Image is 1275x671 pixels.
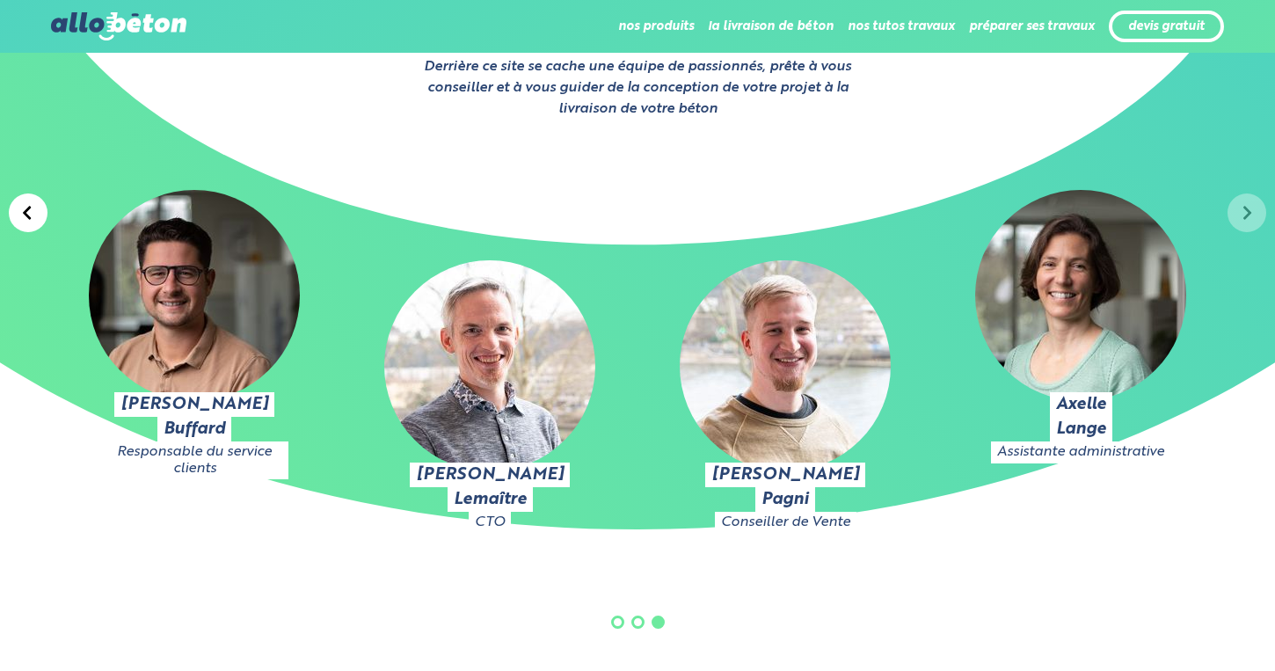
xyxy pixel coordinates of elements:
[1056,417,1106,441] h4: Lange
[708,5,834,47] li: la livraison de béton
[618,5,694,47] li: nos produits
[975,190,1186,401] img: Axelle Lange
[89,190,300,401] img: Pierre-Alexandre Buffard
[1128,19,1205,34] a: devis gratuit
[1056,392,1106,417] h4: Axelle
[454,487,527,512] h4: Lemaître
[997,441,1164,463] div: Assistante administrative
[680,260,891,471] img: Luca Pagni
[969,5,1095,47] li: préparer ses travaux
[711,463,859,487] h4: [PERSON_NAME]
[120,392,268,417] h4: [PERSON_NAME]
[761,487,809,512] h4: Pagni
[384,260,595,471] img: Julien Lemaître
[848,5,955,47] li: nos tutos travaux
[164,417,225,441] h4: Buffard
[475,512,505,533] div: CTO
[106,441,282,479] div: Responsable du service clients
[721,512,850,533] div: Conseiller de Vente
[416,463,564,487] h4: [PERSON_NAME]
[51,12,186,40] img: allobéton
